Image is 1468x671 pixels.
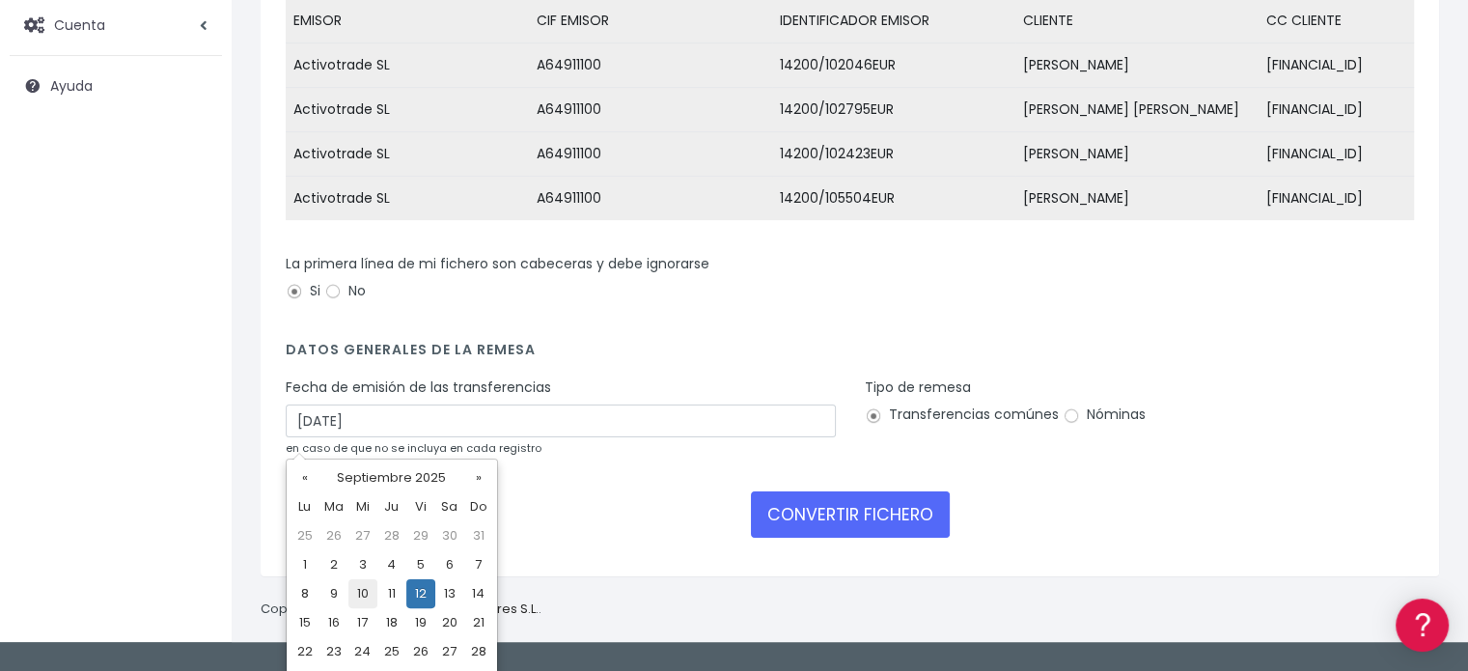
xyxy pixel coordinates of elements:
[406,637,435,666] td: 26
[319,579,348,608] td: 9
[286,377,551,398] label: Fecha de emisión de las transferencias
[464,579,493,608] td: 14
[19,164,367,194] a: Información general
[529,132,772,177] td: A64911100
[377,637,406,666] td: 25
[265,556,372,574] a: POWERED BY ENCHANT
[377,550,406,579] td: 4
[1015,177,1259,221] td: [PERSON_NAME]
[435,521,464,550] td: 30
[19,414,367,444] a: General
[319,492,348,521] th: Ma
[324,281,366,301] label: No
[291,492,319,521] th: Lu
[319,521,348,550] td: 26
[19,213,367,232] div: Convertir ficheros
[286,254,709,274] label: La primera línea de mi fichero son cabeceras y debe ignorarse
[291,608,319,637] td: 15
[19,493,367,523] a: API
[10,66,222,106] a: Ayuda
[772,132,1015,177] td: 14200/102423EUR
[1015,88,1259,132] td: [PERSON_NAME] [PERSON_NAME]
[286,342,1414,368] h4: Datos generales de la remesa
[286,88,529,132] td: Activotrade SL
[261,600,541,620] p: Copyright © 2025 .
[348,521,377,550] td: 27
[291,550,319,579] td: 1
[1015,132,1259,177] td: [PERSON_NAME]
[529,43,772,88] td: A64911100
[319,608,348,637] td: 16
[1063,405,1146,425] label: Nóminas
[291,463,319,492] th: «
[406,521,435,550] td: 29
[529,177,772,221] td: A64911100
[435,492,464,521] th: Sa
[406,550,435,579] td: 5
[291,579,319,608] td: 8
[377,492,406,521] th: Ju
[10,5,222,45] a: Cuenta
[464,521,493,550] td: 31
[751,491,950,538] button: CONVERTIR FICHERO
[348,550,377,579] td: 3
[529,88,772,132] td: A64911100
[435,608,464,637] td: 20
[319,550,348,579] td: 2
[406,608,435,637] td: 19
[19,274,367,304] a: Problemas habituales
[435,637,464,666] td: 27
[865,405,1059,425] label: Transferencias comúnes
[1015,43,1259,88] td: [PERSON_NAME]
[406,492,435,521] th: Vi
[291,521,319,550] td: 25
[772,43,1015,88] td: 14200/102046EUR
[348,608,377,637] td: 17
[291,637,319,666] td: 22
[464,608,493,637] td: 21
[19,517,367,550] button: Contáctanos
[464,550,493,579] td: 7
[19,134,367,153] div: Información general
[865,377,971,398] label: Tipo de remesa
[772,177,1015,221] td: 14200/105504EUR
[19,304,367,334] a: Videotutoriales
[464,492,493,521] th: Do
[286,43,529,88] td: Activotrade SL
[348,492,377,521] th: Mi
[286,281,320,301] label: Si
[464,463,493,492] th: »
[435,579,464,608] td: 13
[377,521,406,550] td: 28
[50,76,93,96] span: Ayuda
[377,608,406,637] td: 18
[54,14,105,34] span: Cuenta
[348,579,377,608] td: 10
[772,88,1015,132] td: 14200/102795EUR
[286,440,541,456] small: en caso de que no se incluya en cada registro
[319,463,464,492] th: Septiembre 2025
[348,637,377,666] td: 24
[377,579,406,608] td: 11
[19,334,367,364] a: Perfiles de empresas
[435,550,464,579] td: 6
[19,244,367,274] a: Formatos
[19,463,367,482] div: Programadores
[319,637,348,666] td: 23
[286,177,529,221] td: Activotrade SL
[464,637,493,666] td: 28
[406,579,435,608] td: 12
[286,132,529,177] td: Activotrade SL
[19,383,367,402] div: Facturación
